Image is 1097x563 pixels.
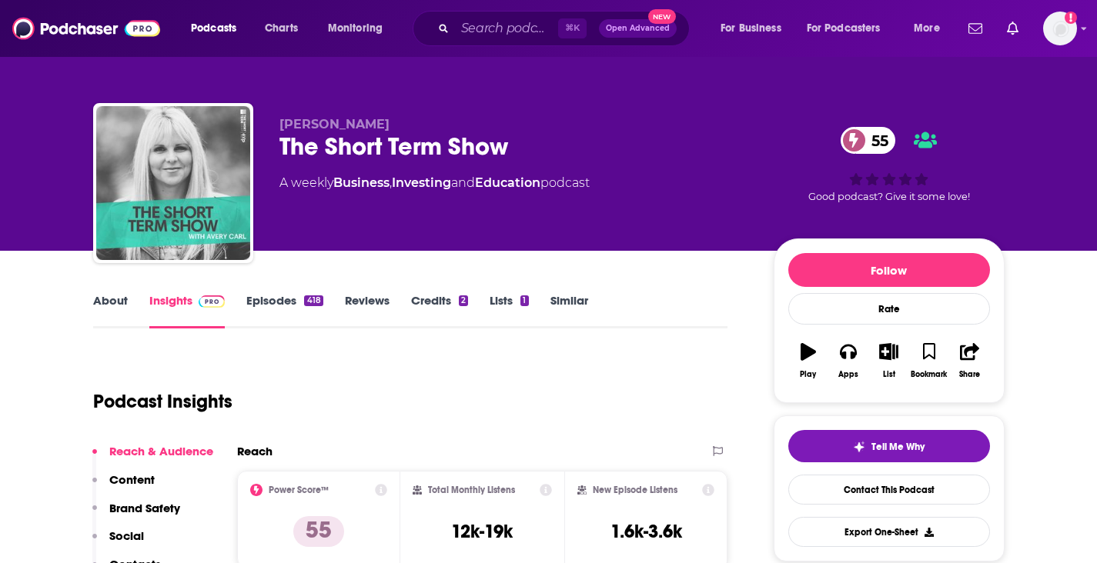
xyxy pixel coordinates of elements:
a: Contact This Podcast [788,475,990,505]
button: open menu [710,16,801,41]
button: Bookmark [909,333,949,388]
a: Show notifications dropdown [962,15,988,42]
svg: Add a profile image [1065,12,1077,24]
div: 2 [459,295,468,306]
button: open menu [797,16,903,41]
h3: 1.6k-3.6k [610,520,682,543]
a: Show notifications dropdown [1001,15,1025,42]
span: 55 [856,127,896,154]
a: About [93,293,128,328]
img: Podchaser - Follow, Share and Rate Podcasts [12,14,160,43]
h3: 12k-19k [451,520,513,543]
span: ⌘ K [558,18,587,38]
div: 55Good podcast? Give it some love! [774,117,1005,212]
h2: Total Monthly Listens [428,485,515,495]
span: Podcasts [191,18,236,39]
button: open menu [317,16,403,41]
a: Business [333,175,390,190]
span: Tell Me Why [871,441,925,453]
a: InsightsPodchaser Pro [149,293,226,328]
a: Charts [255,16,307,41]
p: Reach & Audience [109,444,213,458]
a: Lists1 [490,293,528,328]
span: For Podcasters [807,18,881,39]
button: Follow [788,253,990,287]
button: open menu [903,16,959,41]
div: 1 [520,295,528,306]
div: Rate [788,293,990,325]
h2: Reach [237,444,273,458]
button: tell me why sparkleTell Me Why [788,430,990,462]
img: tell me why sparkle [853,441,865,453]
p: 55 [293,516,344,547]
img: Podchaser Pro [199,295,226,308]
span: For Business [721,18,781,39]
button: Show profile menu [1043,12,1077,45]
a: Similar [550,293,588,328]
span: Monitoring [328,18,383,39]
button: Social [92,528,144,557]
button: Open AdvancedNew [599,19,677,38]
a: 55 [841,127,896,154]
button: List [868,333,908,388]
a: Education [475,175,540,190]
span: and [451,175,475,190]
div: Share [959,370,980,379]
button: Share [949,333,989,388]
div: Play [800,370,816,379]
a: Reviews [345,293,390,328]
button: Brand Safety [92,501,180,529]
p: Social [109,528,144,543]
div: Apps [838,370,858,379]
a: Investing [392,175,451,190]
span: New [648,9,676,24]
div: 418 [304,295,323,306]
h1: Podcast Insights [93,390,232,413]
span: Good podcast? Give it some love! [808,191,970,202]
button: Content [92,472,155,501]
div: Bookmark [911,370,947,379]
button: open menu [180,16,256,41]
span: Logged in as MattieVG [1043,12,1077,45]
div: List [883,370,895,379]
input: Search podcasts, credits, & more... [455,16,558,41]
h2: New Episode Listens [593,485,677,495]
span: [PERSON_NAME] [279,117,390,132]
img: User Profile [1043,12,1077,45]
div: A weekly podcast [279,174,590,192]
button: Reach & Audience [92,444,213,472]
div: Search podcasts, credits, & more... [427,11,704,46]
button: Export One-Sheet [788,517,990,547]
span: Open Advanced [606,25,670,32]
button: Play [788,333,828,388]
span: Charts [265,18,298,39]
p: Brand Safety [109,501,180,515]
p: Content [109,472,155,487]
h2: Power Score™ [269,485,329,495]
button: Apps [828,333,868,388]
span: , [390,175,392,190]
a: Credits2 [411,293,468,328]
span: More [914,18,940,39]
img: The Short Term Show [96,106,250,260]
a: Episodes418 [246,293,323,328]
